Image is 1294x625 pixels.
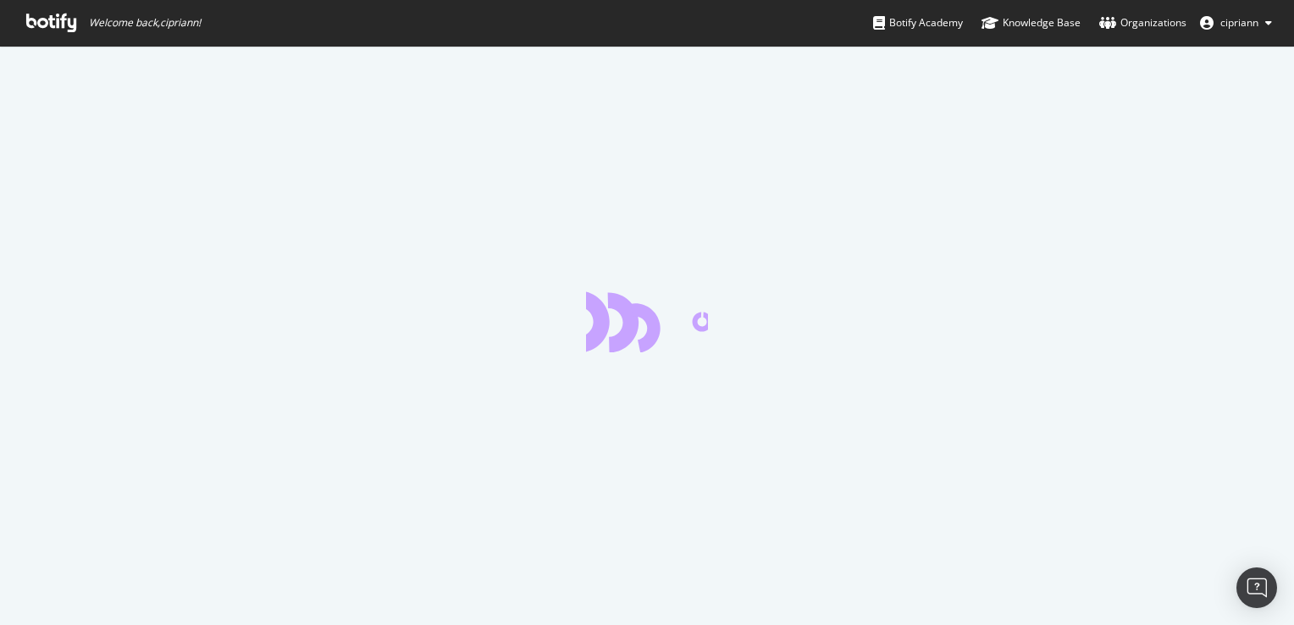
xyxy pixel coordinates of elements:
button: cipriann [1186,9,1286,36]
span: Welcome back, cipriann ! [89,16,201,30]
div: Organizations [1099,14,1186,31]
span: cipriann [1220,15,1258,30]
div: Open Intercom Messenger [1236,567,1277,608]
div: Botify Academy [873,14,963,31]
div: Knowledge Base [982,14,1081,31]
div: animation [586,291,708,352]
